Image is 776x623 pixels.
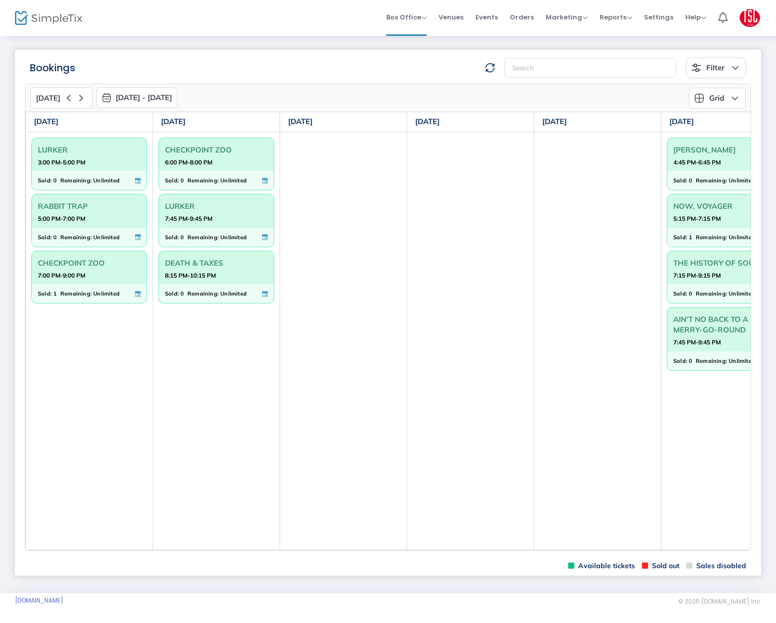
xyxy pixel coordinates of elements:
span: Venues [439,4,464,30]
span: Sold: [673,175,687,186]
th: [DATE] [534,112,661,132]
span: Sold: [165,175,179,186]
img: refresh-data [485,63,495,73]
span: Unlimited [729,232,755,243]
span: 0 [689,175,692,186]
span: Unlimited [93,175,120,186]
span: Unlimited [729,355,755,366]
span: Help [685,12,706,22]
span: Available tickets [568,561,635,571]
span: DEATH & TAXES [165,255,268,271]
span: Orders [510,4,534,30]
span: NOW, VOYAGER [673,198,776,214]
a: [DOMAIN_NAME] [15,597,63,605]
span: Unlimited [729,175,755,186]
span: Events [475,4,498,30]
th: [DATE] [153,112,280,132]
span: 0 [689,288,692,299]
strong: 4:45 PM-6:45 PM [673,156,721,168]
span: 1 [53,288,57,299]
span: LURKER [165,198,268,214]
span: Unlimited [220,175,247,186]
span: Sold out [642,561,679,571]
strong: 7:00 PM-9:00 PM [38,269,85,282]
span: Marketing [546,12,588,22]
span: Sold: [38,175,52,186]
span: Remaining: [187,175,219,186]
span: Remaining: [60,175,92,186]
span: 0 [180,232,184,243]
img: monthly [102,93,112,103]
span: Unlimited [93,288,120,299]
span: Unlimited [729,288,755,299]
strong: 7:15 PM-9:15 PM [673,269,721,282]
span: Remaining: [696,288,727,299]
span: Sold: [673,288,687,299]
span: Remaining: [187,232,219,243]
span: Remaining: [60,232,92,243]
strong: 6:00 PM-8:00 PM [165,156,212,168]
span: Remaining: [696,355,727,366]
button: [DATE] [30,87,93,109]
strong: 5:15 PM-7:15 PM [673,212,721,225]
span: © 2025 [DOMAIN_NAME] Inc. [678,598,761,606]
span: Sold: [165,232,179,243]
span: 0 [180,175,184,186]
span: Unlimited [220,288,247,299]
span: Unlimited [220,232,247,243]
button: Filter [686,57,746,78]
span: 0 [53,175,57,186]
span: Sold: [165,288,179,299]
strong: 8:15 PM-10:15 PM [165,269,216,282]
strong: 3:00 PM-5:00 PM [38,156,85,168]
th: [DATE] [407,112,534,132]
span: Remaining: [187,288,219,299]
span: Sold: [38,288,52,299]
th: [DATE] [280,112,407,132]
span: 0 [689,355,692,366]
span: 1 [689,232,692,243]
span: Remaining: [696,175,727,186]
img: filter [691,63,701,73]
span: Settings [644,4,673,30]
span: CHECKPOINT ZOO [38,255,141,271]
span: [PERSON_NAME] [673,142,776,157]
span: 0 [180,288,184,299]
span: Sold: [673,232,687,243]
strong: 7:45 PM-9:45 PM [165,212,212,225]
span: Remaining: [60,288,92,299]
span: Remaining: [696,232,727,243]
img: grid [694,93,704,103]
span: Unlimited [93,232,120,243]
span: LURKER [38,142,141,157]
span: AIN’T NO BACK TO A MERRY-GO-ROUND [673,311,776,337]
strong: 5:00 PM-7:00 PM [38,212,85,225]
input: Search [504,58,676,78]
span: Sales disabled [686,561,746,571]
m-panel-title: Bookings [30,60,75,75]
span: RABBIT TRAP [38,198,141,214]
span: Sold: [38,232,52,243]
th: [DATE] [26,112,153,132]
button: Grid [689,88,746,109]
span: THE HISTORY OF SOUND [673,255,776,271]
span: Sold: [673,355,687,366]
span: 0 [53,232,57,243]
span: CHECKPOINT ZOO [165,142,268,157]
span: Box Office [386,12,427,22]
strong: 7:45 PM-9:45 PM [673,336,721,348]
span: [DATE] [36,94,60,103]
button: [DATE] - [DATE] [96,87,177,108]
span: Reports [600,12,632,22]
